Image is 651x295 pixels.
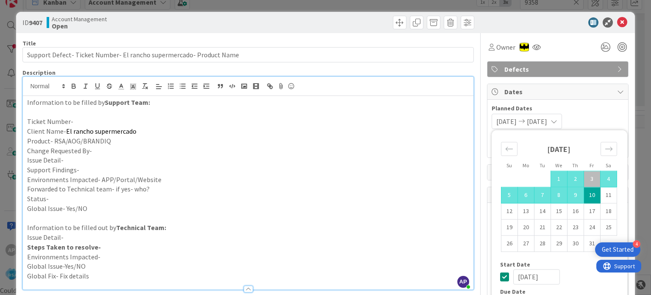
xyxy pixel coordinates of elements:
[600,203,617,219] td: Choose Saturday, 10/18/2025 12:00 PM as your check-in date. It’s available.
[27,117,469,126] p: Ticket Number-
[22,39,36,47] label: Title
[600,171,617,187] td: Selected. Saturday, 10/04/2025 12:00 PM
[584,236,600,252] td: Choose Friday, 10/31/2025 12:00 PM as your check-in date. It’s available.
[52,16,107,22] span: Account Management
[567,171,584,187] td: Selected. Thursday, 10/02/2025 12:00 PM
[600,219,617,236] td: Choose Saturday, 10/25/2025 12:00 PM as your check-in date. It’s available.
[547,144,570,154] strong: [DATE]
[567,236,584,252] td: Choose Thursday, 10/30/2025 12:00 PM as your check-in date. It’s available.
[567,187,584,203] td: Selected. Thursday, 10/09/2025 12:00 PM
[584,171,600,187] td: Selected. Friday, 10/03/2025 12:00 PM
[551,203,567,219] td: Choose Wednesday, 10/15/2025 12:00 PM as your check-in date. It’s available.
[504,87,613,97] span: Dates
[527,116,547,126] span: [DATE]
[501,236,517,252] td: Choose Sunday, 10/26/2025 12:00 PM as your check-in date. It’s available.
[27,252,469,262] p: Environments Impacted-
[27,98,469,107] p: Information to be filled by
[116,223,166,232] strong: Technical Team:
[27,155,469,165] p: Issue Detail-
[567,219,584,236] td: Choose Thursday, 10/23/2025 12:00 PM as your check-in date. It’s available.
[572,162,578,169] small: Th
[496,42,515,52] span: Owner
[513,269,560,284] input: MM/DD/YYYY
[27,165,469,175] p: Support Findings-
[18,1,39,11] span: Support
[27,126,469,136] p: Client Name-
[517,236,534,252] td: Choose Monday, 10/27/2025 12:00 PM as your check-in date. It’s available.
[555,162,562,169] small: We
[27,261,469,271] p: Global Issue-Yes/NO
[66,127,136,135] span: El rancho supermercado
[520,42,529,52] img: AC
[504,64,613,74] span: Defects
[534,203,551,219] td: Choose Tuesday, 10/14/2025 12:00 PM as your check-in date. It’s available.
[506,162,512,169] small: Su
[496,116,517,126] span: [DATE]
[22,47,473,62] input: type card name here...
[27,136,469,146] p: Product- RSA/AOG/BRANDIQ
[501,219,517,236] td: Choose Sunday, 10/19/2025 12:00 PM as your check-in date. It’s available.
[22,69,56,76] span: Description
[534,187,551,203] td: Selected. Tuesday, 10/07/2025 12:00 PM
[27,194,469,204] p: Status-
[501,203,517,219] td: Choose Sunday, 10/12/2025 12:00 PM as your check-in date. It’s available.
[27,175,469,185] p: Environments Impacted- APP/Portal/Website
[500,261,530,267] span: Start Date
[105,98,150,107] strong: Support Team:
[29,18,42,27] b: 9407
[27,184,469,194] p: Forwarded to Technical team- if yes- who?
[517,187,534,203] td: Selected. Monday, 10/06/2025 12:00 PM
[584,219,600,236] td: Choose Friday, 10/24/2025 12:00 PM as your check-in date. It’s available.
[501,187,517,203] td: Selected. Sunday, 10/05/2025 12:00 PM
[606,162,611,169] small: Sa
[517,203,534,219] td: Choose Monday, 10/13/2025 12:00 PM as your check-in date. It’s available.
[500,289,526,295] span: Due Date
[517,219,534,236] td: Choose Monday, 10/20/2025 12:00 PM as your check-in date. It’s available.
[52,22,107,29] b: Open
[501,142,517,156] div: Move backward to switch to the previous month.
[534,219,551,236] td: Choose Tuesday, 10/21/2025 12:00 PM as your check-in date. It’s available.
[551,187,567,203] td: Selected. Wednesday, 10/08/2025 12:00 PM
[551,236,567,252] td: Choose Wednesday, 10/29/2025 12:00 PM as your check-in date. It’s available.
[595,242,640,257] div: Open Get Started checklist, remaining modules: 4
[551,171,567,187] td: Selected. Wednesday, 10/01/2025 12:00 PM
[600,187,617,203] td: Choose Saturday, 10/11/2025 12:00 PM as your check-in date. It’s available.
[601,142,617,156] div: Move forward to switch to the next month.
[27,233,469,242] p: Issue Detail-
[602,245,634,254] div: Get Started
[27,146,469,156] p: Change Requested By-
[567,203,584,219] td: Choose Thursday, 10/16/2025 12:00 PM as your check-in date. It’s available.
[584,187,600,203] td: Selected as end date. Friday, 10/10/2025 12:00 PM
[584,203,600,219] td: Choose Friday, 10/17/2025 12:00 PM as your check-in date. It’s available.
[27,271,469,281] p: Global Fix- Fix details
[523,162,529,169] small: Mo
[492,134,626,261] div: Calendar
[457,276,469,288] span: AP
[633,240,640,248] div: 4
[534,236,551,252] td: Choose Tuesday, 10/28/2025 12:00 PM as your check-in date. It’s available.
[27,243,101,251] strong: Steps Taken to resolve-
[551,219,567,236] td: Choose Wednesday, 10/22/2025 12:00 PM as your check-in date. It’s available.
[27,223,469,233] p: Information to be filled out by
[590,162,594,169] small: Fr
[540,162,545,169] small: Tu
[27,204,469,214] p: Global Issue- Yes/NO
[22,17,42,28] span: ID
[492,104,624,113] span: Planned Dates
